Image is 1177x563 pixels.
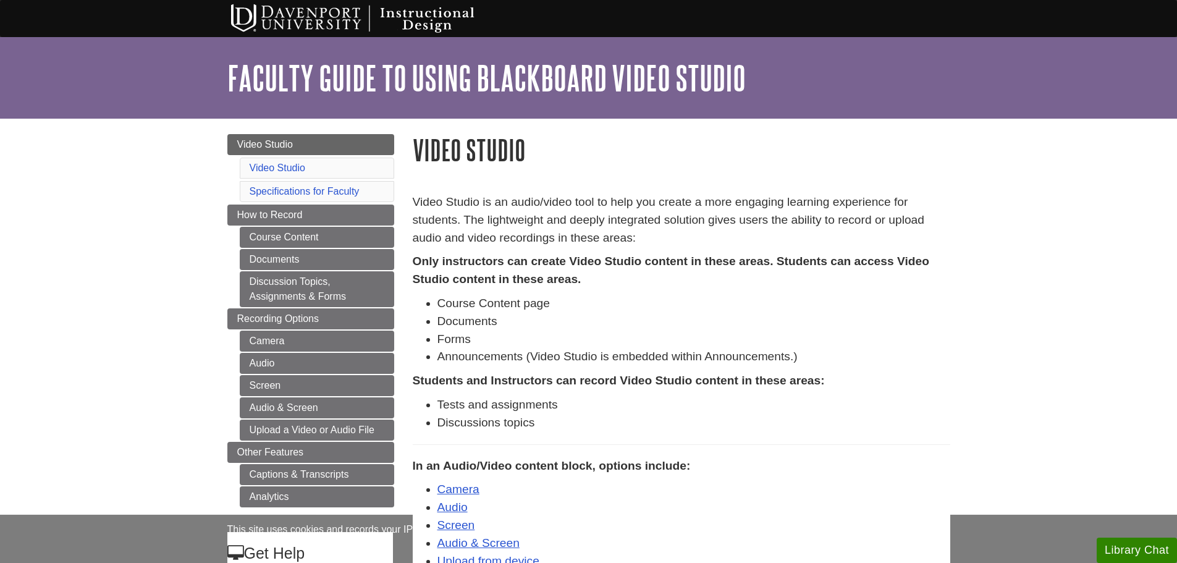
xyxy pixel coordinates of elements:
[530,350,798,363] span: Video Studio is embedded within Announcements.)
[437,501,468,514] a: Audio
[437,331,950,349] li: Forms
[437,536,520,549] a: Audio & Screen
[240,375,394,396] a: Screen
[413,459,691,472] strong: In an Audio/Video content block, options include:
[240,486,394,507] a: Analytics
[237,313,319,324] span: Recording Options
[437,313,950,331] li: Documents
[437,483,479,496] a: Camera
[227,544,393,562] h3: Get Help
[437,396,950,414] li: Tests and assignments
[227,59,746,97] a: Faculty Guide to Using Blackboard Video Studio
[240,397,394,418] a: Audio & Screen
[413,134,950,166] h1: Video Studio
[240,353,394,374] a: Audio
[413,193,950,247] p: Video Studio is an audio/video tool to help you create a more engaging learning experience for st...
[413,255,929,286] strong: Only instructors can create Video Studio content in these areas. Students can access Video Studio...
[227,134,394,155] a: Video Studio
[237,447,304,457] span: Other Features
[250,186,360,197] a: Specifications for Faculty
[437,348,950,366] li: Announcements (
[240,420,394,441] a: Upload a Video or Audio File
[437,295,950,313] li: Course Content page
[237,210,303,220] span: How to Record
[437,414,950,432] li: Discussions topics
[240,249,394,270] a: Documents
[1097,538,1177,563] button: Library Chat
[240,331,394,352] a: Camera
[413,374,825,387] strong: Students and Instructors can record Video Studio content in these areas:
[250,163,305,173] a: Video Studio
[227,205,394,226] a: How to Record
[240,271,394,307] a: Discussion Topics, Assignments & Forms
[237,139,293,150] span: Video Studio
[240,464,394,485] a: Captions & Transcripts
[240,227,394,248] a: Course Content
[437,519,475,531] a: Screen
[221,3,518,34] img: Davenport University Instructional Design
[227,442,394,463] a: Other Features
[227,308,394,329] a: Recording Options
